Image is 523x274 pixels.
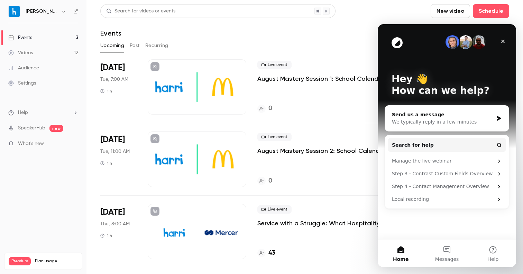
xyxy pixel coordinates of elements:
span: Help [18,109,28,116]
a: Service with a Struggle: What Hospitality Can Teach Us About Supporting Frontline Teams [257,219,407,227]
span: 12 [64,266,67,271]
span: Premium [9,257,31,265]
img: Harri [9,6,20,17]
div: Search for videos or events [106,8,175,15]
div: Sep 4 Thu, 11:00 AM (America/New York) [100,204,137,259]
div: Videos [8,49,33,56]
div: Events [8,34,32,41]
span: [DATE] [100,134,125,145]
iframe: Noticeable Trigger [70,141,78,147]
iframe: Intercom live chat [378,24,516,267]
h4: 43 [268,248,275,258]
a: 0 [257,176,272,186]
span: Thu, 8:00 AM [100,221,130,227]
span: Live event [257,133,292,141]
span: Live event [257,61,292,69]
button: Past [130,40,140,51]
div: Audience [8,65,39,71]
a: SpeakerHub [18,125,45,132]
div: Aug 19 Tue, 10:00 AM (America/New York) [100,59,137,115]
button: Recurring [145,40,168,51]
li: help-dropdown-opener [8,109,78,116]
span: Tue, 11:00 AM [100,148,130,155]
div: 1 h [100,233,112,238]
p: / 300 [64,265,78,272]
span: new [49,125,63,132]
a: 43 [257,248,275,258]
span: Plan usage [35,258,78,264]
h1: Events [100,29,121,37]
button: Schedule [473,4,509,18]
button: New video [431,4,470,18]
span: [DATE] [100,207,125,218]
div: Settings [8,80,36,87]
p: Videos [9,265,22,272]
button: Upcoming [100,40,124,51]
div: 1 h [100,160,112,166]
span: [DATE] [100,62,125,73]
a: August Mastery Session 2: School Calendars [257,147,389,155]
h4: 0 [268,104,272,113]
span: Tue, 7:00 AM [100,76,128,83]
div: 1 h [100,88,112,94]
a: August Mastery Session 1: School Calendars [257,75,388,83]
div: Aug 19 Tue, 2:00 PM (America/New York) [100,131,137,187]
h4: 0 [268,176,272,186]
span: Live event [257,205,292,214]
a: 0 [257,104,272,113]
h6: [PERSON_NAME] [26,8,58,15]
span: What's new [18,140,44,147]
